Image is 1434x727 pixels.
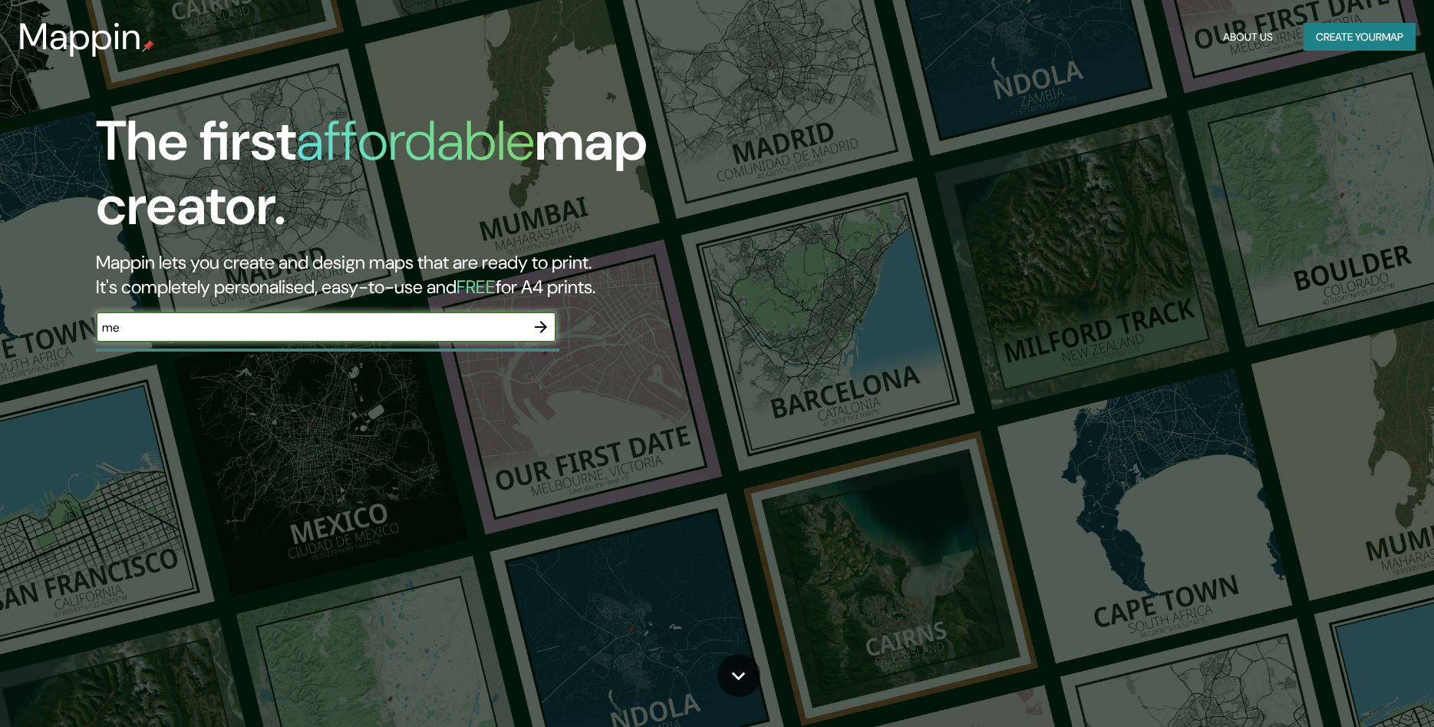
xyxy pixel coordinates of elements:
[142,40,154,52] img: mappin-pin
[1304,23,1416,51] button: Create yourmap
[296,105,535,177] h1: affordable
[18,15,142,58] h3: Mappin
[457,275,496,299] h5: FREE
[96,250,813,299] h2: Mappin lets you create and design maps that are ready to print. It's completely personalised, eas...
[96,109,813,250] h1: The first map creator.
[96,319,526,336] input: Choose your favourite place
[1297,667,1417,710] iframe: Help widget launcher
[1217,23,1279,51] button: About Us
